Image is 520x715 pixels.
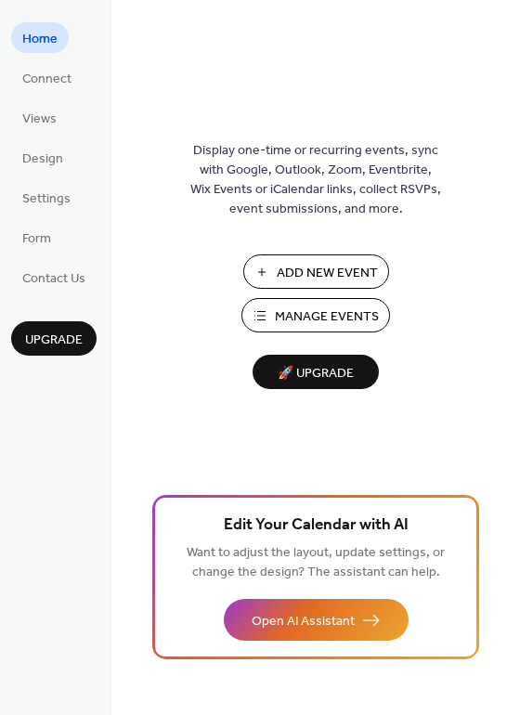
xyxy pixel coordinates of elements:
[11,22,69,53] a: Home
[11,182,82,213] a: Settings
[25,331,83,350] span: Upgrade
[22,229,51,249] span: Form
[11,321,97,356] button: Upgrade
[11,62,83,93] a: Connect
[241,298,390,332] button: Manage Events
[22,110,57,129] span: Views
[11,142,74,173] a: Design
[277,264,378,283] span: Add New Event
[275,307,379,327] span: Manage Events
[190,141,441,219] span: Display one-time or recurring events, sync with Google, Outlook, Zoom, Eventbrite, Wix Events or ...
[11,222,62,253] a: Form
[22,30,58,49] span: Home
[22,70,71,89] span: Connect
[243,254,389,289] button: Add New Event
[252,612,355,631] span: Open AI Assistant
[11,262,97,292] a: Contact Us
[22,189,71,209] span: Settings
[187,540,445,585] span: Want to adjust the layout, update settings, or change the design? The assistant can help.
[224,599,409,641] button: Open AI Assistant
[253,355,379,389] button: 🚀 Upgrade
[22,269,85,289] span: Contact Us
[22,149,63,169] span: Design
[11,102,68,133] a: Views
[224,513,409,539] span: Edit Your Calendar with AI
[264,361,368,386] span: 🚀 Upgrade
